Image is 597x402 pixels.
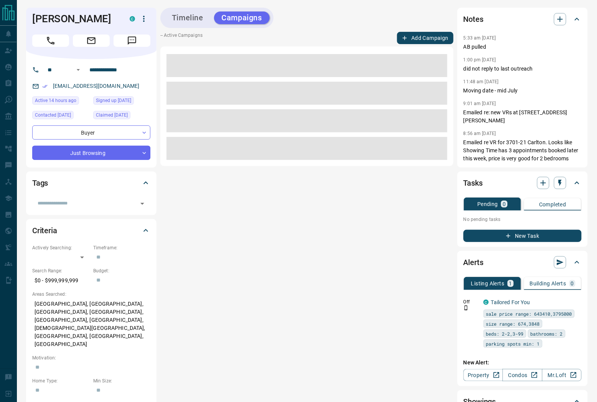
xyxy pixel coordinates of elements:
p: 9:01 am [DATE] [463,101,496,106]
h2: Tasks [463,177,483,189]
p: 1 [509,281,512,286]
button: Add Campaign [397,32,454,44]
svg: Email Verified [42,84,48,89]
p: -- Active Campaigns [160,32,203,44]
div: Tasks [463,174,582,192]
h2: Tags [32,177,48,189]
svg: Push Notification Only [463,305,469,311]
p: 8:56 am [DATE] [463,131,496,136]
div: Alerts [463,253,582,272]
p: Areas Searched: [32,291,150,298]
button: Open [74,65,83,74]
span: Email [73,35,110,47]
div: Thu Aug 07 2025 [32,111,89,122]
p: No pending tasks [463,214,582,225]
button: Timeline [164,12,211,24]
p: Moving date - mid July [463,87,582,95]
p: 5:33 am [DATE] [463,35,496,41]
span: beds: 2-2,3-99 [486,330,524,338]
span: sale price range: 643410,3795000 [486,310,572,318]
p: Min Size: [93,377,150,384]
div: Just Browsing [32,146,150,160]
p: Listing Alerts [471,281,505,286]
div: Notes [463,10,582,28]
h2: Alerts [463,256,483,269]
span: Contacted [DATE] [35,111,71,119]
p: Building Alerts [530,281,566,286]
div: Mon Jun 13 2022 [93,96,150,107]
p: Completed [539,202,566,207]
span: bathrooms: 2 [531,330,563,338]
p: Timeframe: [93,244,150,251]
p: $0 - $999,999,999 [32,274,89,287]
div: Thu Aug 07 2025 [93,111,150,122]
div: Tue Oct 14 2025 [32,96,89,107]
div: Tags [32,174,150,192]
button: Campaigns [214,12,270,24]
a: Condos [503,369,542,381]
button: Open [137,198,148,209]
p: AB pulled [463,43,582,51]
span: parking spots min: 1 [486,340,540,348]
div: Buyer [32,125,150,140]
p: [GEOGRAPHIC_DATA], [GEOGRAPHIC_DATA], [GEOGRAPHIC_DATA], [GEOGRAPHIC_DATA], [GEOGRAPHIC_DATA], [G... [32,298,150,351]
button: New Task [463,230,582,242]
p: Actively Searching: [32,244,89,251]
p: Home Type: [32,377,89,384]
p: 11:48 am [DATE] [463,79,499,84]
span: Active 14 hours ago [35,97,76,104]
p: Budget: [93,267,150,274]
p: did not reply to last outreach [463,65,582,73]
p: 0 [571,281,574,286]
p: Emailed re VR for 3701-21 Carlton. Looks like Showing Time has 3 appointments booked later this w... [463,138,582,163]
h2: Notes [463,13,483,25]
div: condos.ca [130,16,135,21]
p: Off [463,298,479,305]
a: Property [463,369,503,381]
a: Tailored For You [491,299,530,305]
p: New Alert: [463,359,582,367]
span: size range: 674,3848 [486,320,540,328]
div: Criteria [32,221,150,240]
p: Pending [477,201,498,207]
p: 1:00 pm [DATE] [463,57,496,63]
a: [EMAIL_ADDRESS][DOMAIN_NAME] [53,83,140,89]
p: 0 [503,201,506,207]
span: Call [32,35,69,47]
span: Message [114,35,150,47]
span: Signed up [DATE] [96,97,131,104]
p: Motivation: [32,354,150,361]
h2: Criteria [32,224,57,237]
a: Mr.Loft [542,369,582,381]
div: condos.ca [483,300,489,305]
h1: [PERSON_NAME] [32,13,118,25]
span: Claimed [DATE] [96,111,128,119]
p: Search Range: [32,267,89,274]
p: Emailed re: new VRs at [STREET_ADDRESS][PERSON_NAME] [463,109,582,125]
